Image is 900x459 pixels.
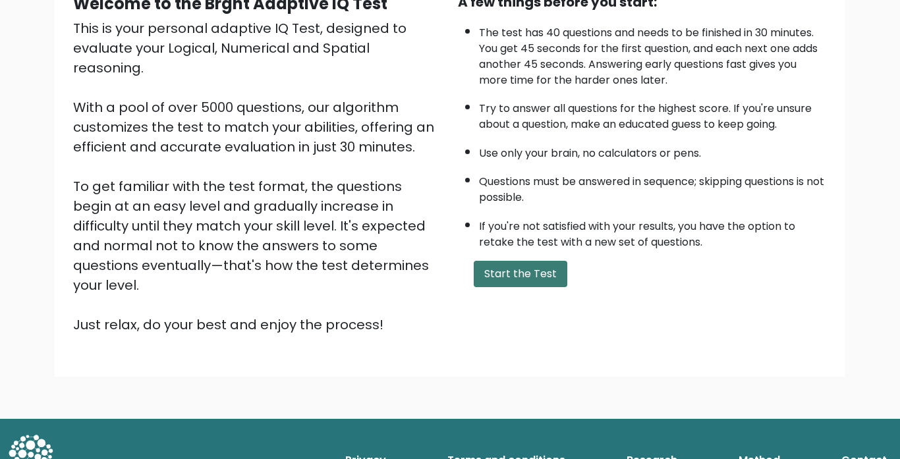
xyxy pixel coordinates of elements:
[479,139,827,161] li: Use only your brain, no calculators or pens.
[479,212,827,250] li: If you're not satisfied with your results, you have the option to retake the test with a new set ...
[479,94,827,132] li: Try to answer all questions for the highest score. If you're unsure about a question, make an edu...
[73,18,442,335] div: This is your personal adaptive IQ Test, designed to evaluate your Logical, Numerical and Spatial ...
[479,18,827,88] li: The test has 40 questions and needs to be finished in 30 minutes. You get 45 seconds for the firs...
[479,167,827,205] li: Questions must be answered in sequence; skipping questions is not possible.
[474,261,567,287] button: Start the Test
